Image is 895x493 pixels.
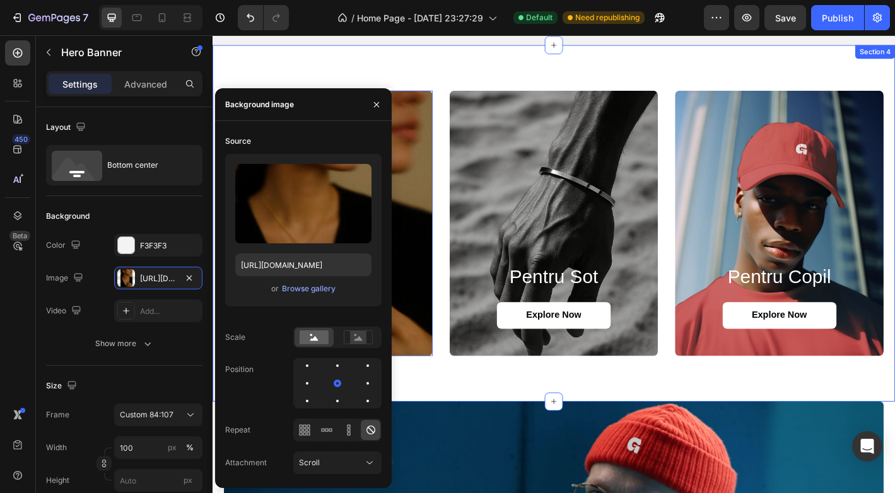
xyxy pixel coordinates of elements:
input: px [114,469,202,492]
button: Publish [811,5,864,30]
span: Save [775,13,796,23]
h2: pentru sot [278,254,479,282]
p: Explore Now [598,304,659,318]
span: Need republishing [575,12,640,23]
div: Browse gallery [282,283,336,294]
span: or [271,281,279,296]
div: Bottom center [107,151,184,180]
span: / [351,11,354,25]
div: Layout [46,119,88,136]
div: Publish [822,11,853,25]
div: Undo/Redo [238,5,289,30]
p: Settings [62,78,98,91]
div: Background image [225,99,294,110]
label: Frame [46,409,69,420]
div: Background Image [263,62,494,356]
div: Position [225,364,254,375]
div: Repeat [225,424,250,436]
div: Open Intercom Messenger [852,431,882,461]
div: Color [46,237,83,254]
button: Browse gallery [281,282,336,295]
div: [URL][DOMAIN_NAME] [140,273,177,284]
button: Save [764,5,806,30]
div: Attachment [225,457,267,468]
div: Video [46,303,84,320]
div: Add... [140,306,199,317]
iframe: Design area [213,35,895,493]
div: Background [46,211,90,222]
div: Background Image [513,62,744,356]
p: Hero Banner [61,45,168,60]
button: 7 [5,5,94,30]
label: Width [46,442,67,453]
div: Section 4 [715,13,754,25]
div: px [168,442,177,453]
span: Scroll [299,458,320,467]
span: Default [526,12,553,23]
input: px% [114,436,202,459]
span: Custom 84:107 [120,409,173,420]
div: % [186,442,194,453]
div: Size [46,378,79,395]
button: Scroll [293,451,382,474]
p: Explore Now [348,304,409,318]
p: Advanced [124,78,167,91]
button: px [182,440,197,455]
div: Image [46,270,86,287]
span: Home Page - [DATE] 23:27:29 [357,11,483,25]
div: Scale [225,332,245,343]
div: Source [225,136,251,147]
button: Custom 84:107 [114,403,202,426]
button: % [165,440,180,455]
div: Beta [9,231,30,241]
input: https://example.com/image.jpg [235,253,371,276]
div: Show more [95,337,154,350]
p: 7 [83,10,88,25]
div: 450 [12,134,30,144]
button: Show more [46,332,202,355]
h2: pentru copil [528,254,729,282]
img: preview-image [235,164,371,243]
span: px [184,475,192,485]
label: Height [46,475,69,486]
div: F3F3F3 [140,240,199,252]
